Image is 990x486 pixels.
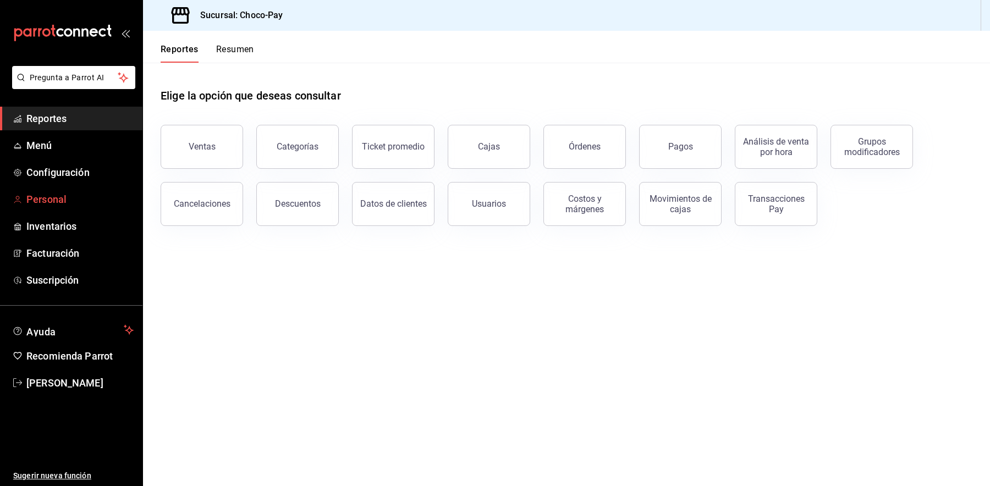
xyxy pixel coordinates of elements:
[668,141,693,152] div: Pagos
[161,182,243,226] button: Cancelaciones
[646,194,714,214] div: Movimientos de cajas
[360,198,427,209] div: Datos de clientes
[30,72,118,84] span: Pregunta a Parrot AI
[26,375,134,390] span: [PERSON_NAME]
[448,125,530,169] button: Cajas
[26,246,134,261] span: Facturación
[12,66,135,89] button: Pregunta a Parrot AI
[26,165,134,180] span: Configuración
[277,141,318,152] div: Categorías
[26,111,134,126] span: Reportes
[189,141,216,152] div: Ventas
[831,125,913,169] button: Grupos modificadores
[543,125,626,169] button: Órdenes
[543,182,626,226] button: Costos y márgenes
[256,125,339,169] button: Categorías
[742,136,810,157] div: Análisis de venta por hora
[26,138,134,153] span: Menú
[352,125,435,169] button: Ticket promedio
[161,44,199,63] button: Reportes
[161,87,341,104] h1: Elige la opción que deseas consultar
[26,323,119,336] span: Ayuda
[478,141,500,152] div: Cajas
[551,194,619,214] div: Costos y márgenes
[174,198,230,209] div: Cancelaciones
[742,194,810,214] div: Transacciones Pay
[735,182,817,226] button: Transacciones Pay
[448,182,530,226] button: Usuarios
[256,182,339,226] button: Descuentos
[838,136,906,157] div: Grupos modificadores
[352,182,435,226] button: Datos de clientes
[26,192,134,207] span: Personal
[26,273,134,288] span: Suscripción
[216,44,254,63] button: Resumen
[8,80,135,91] a: Pregunta a Parrot AI
[639,125,722,169] button: Pagos
[275,198,321,209] div: Descuentos
[569,141,601,152] div: Órdenes
[161,44,254,63] div: navigation tabs
[735,125,817,169] button: Análisis de venta por hora
[121,29,130,37] button: open_drawer_menu
[26,219,134,234] span: Inventarios
[639,182,722,226] button: Movimientos de cajas
[191,9,283,22] h3: Sucursal: Choco-Pay
[13,470,134,482] span: Sugerir nueva función
[161,125,243,169] button: Ventas
[26,349,134,363] span: Recomienda Parrot
[472,198,506,209] div: Usuarios
[362,141,425,152] div: Ticket promedio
